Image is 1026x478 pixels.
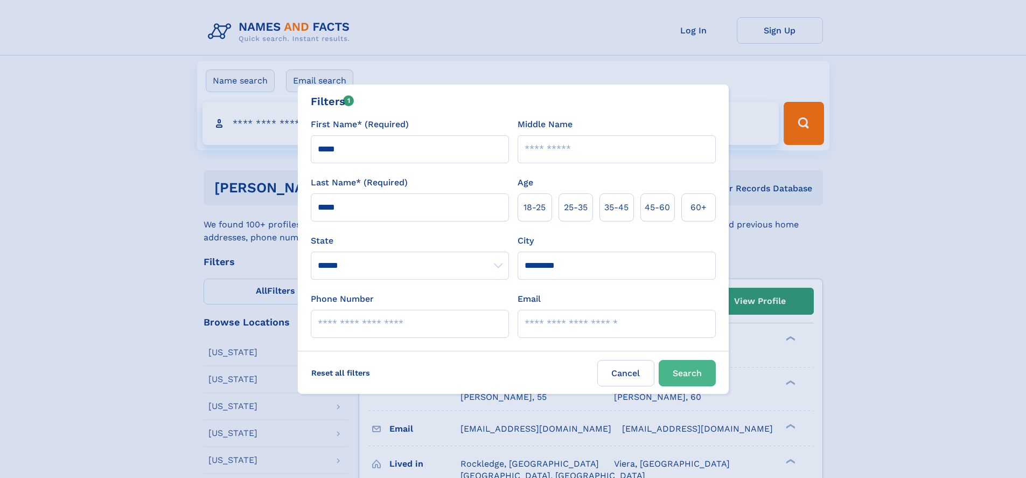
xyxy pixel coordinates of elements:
[311,176,408,189] label: Last Name* (Required)
[524,201,546,214] span: 18‑25
[311,93,354,109] div: Filters
[690,201,707,214] span: 60+
[311,118,409,131] label: First Name* (Required)
[604,201,629,214] span: 35‑45
[518,118,573,131] label: Middle Name
[311,234,509,247] label: State
[564,201,588,214] span: 25‑35
[518,234,534,247] label: City
[518,176,533,189] label: Age
[645,201,670,214] span: 45‑60
[304,360,377,386] label: Reset all filters
[311,293,374,306] label: Phone Number
[597,360,654,386] label: Cancel
[659,360,716,386] button: Search
[518,293,541,306] label: Email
